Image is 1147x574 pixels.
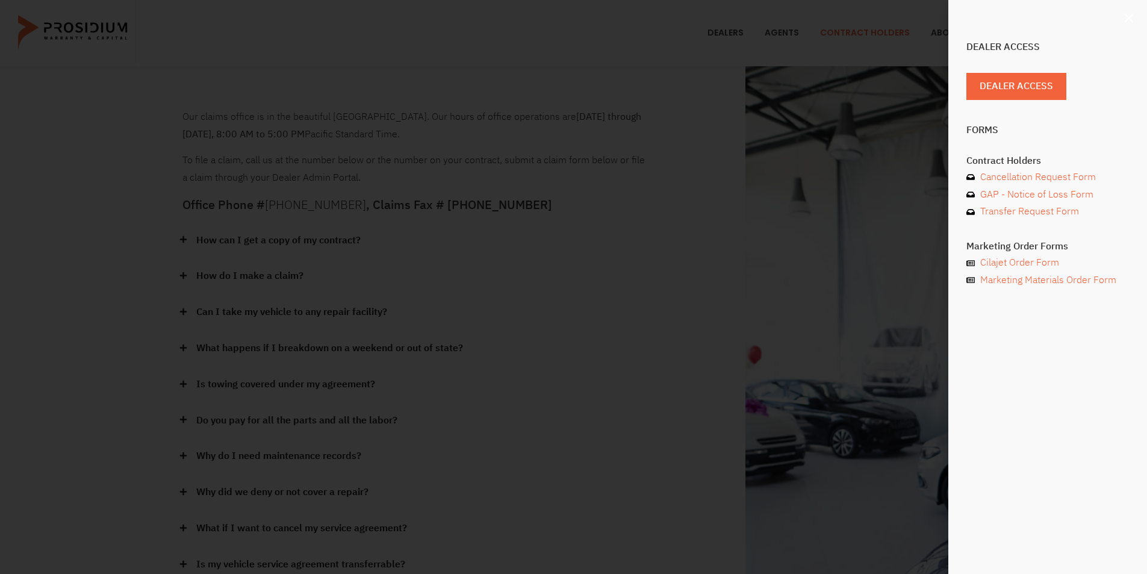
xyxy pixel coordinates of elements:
a: GAP - Notice of Loss Form [966,186,1129,204]
h4: Marketing Order Forms [966,242,1129,251]
h4: Contract Holders [966,156,1129,166]
span: Cilajet Order Form [977,254,1059,272]
a: Close [1123,12,1135,24]
a: Transfer Request Form [966,203,1129,220]
span: Marketing Materials Order Form [977,272,1116,289]
h4: Forms [966,125,1129,135]
a: Cancellation Request Form [966,169,1129,186]
span: Transfer Request Form [977,203,1079,220]
span: Dealer Access [980,78,1053,95]
span: GAP - Notice of Loss Form [977,186,1093,204]
h4: Dealer Access [966,42,1129,52]
span: Cancellation Request Form [977,169,1096,186]
a: Dealer Access [966,73,1066,100]
a: Marketing Materials Order Form [966,272,1129,289]
a: Cilajet Order Form [966,254,1129,272]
